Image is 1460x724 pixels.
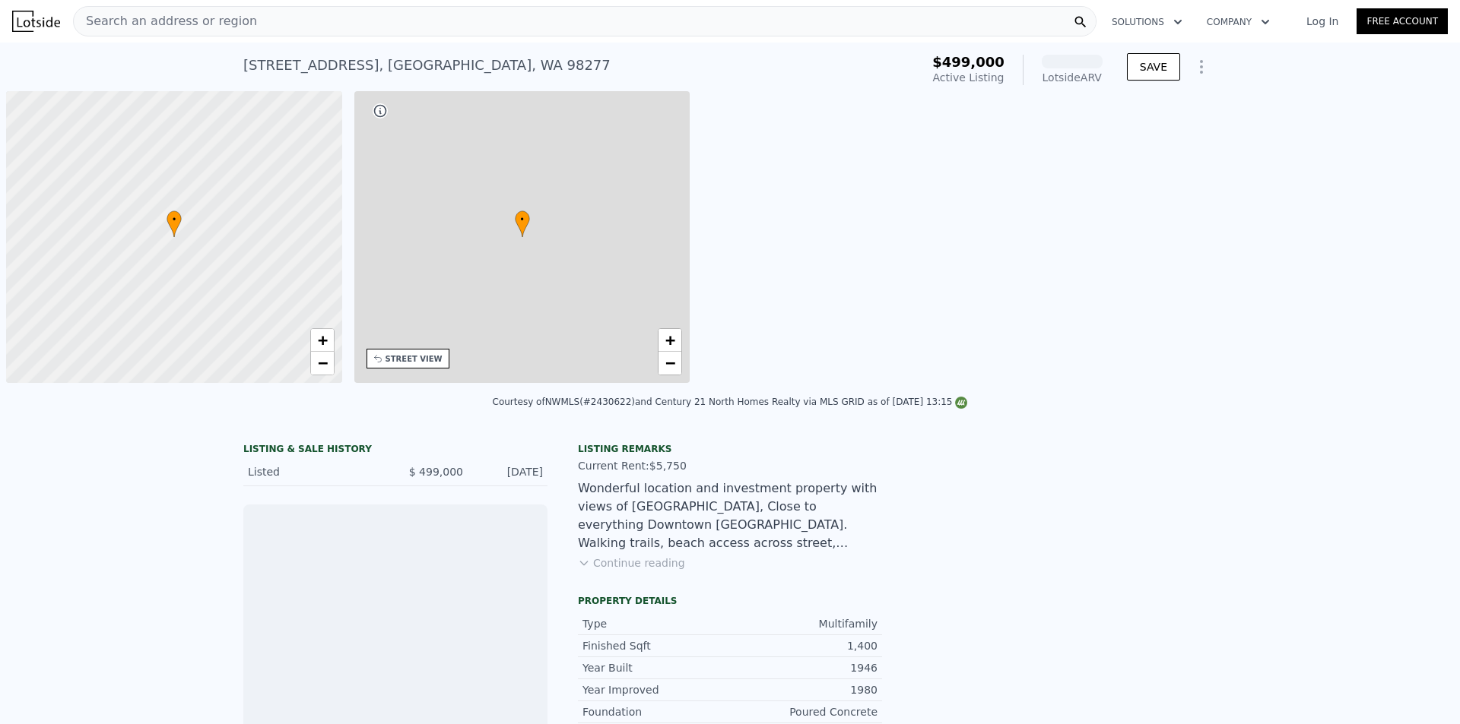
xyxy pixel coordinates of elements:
button: SAVE [1127,53,1180,81]
div: 1980 [730,682,878,697]
div: Year Built [582,660,730,675]
a: Free Account [1357,8,1448,34]
span: $499,000 [932,54,1005,70]
span: $ 499,000 [409,466,463,478]
span: • [515,213,530,226]
a: Log In [1288,14,1357,29]
div: [STREET_ADDRESS] , [GEOGRAPHIC_DATA] , WA 98277 [243,55,611,76]
div: Year Improved [582,682,730,697]
div: Foundation [582,704,730,719]
img: NWMLS Logo [955,397,967,409]
div: Finished Sqft [582,638,730,653]
a: Zoom out [659,352,681,375]
div: Courtesy of NWMLS (#2430622) and Century 21 North Homes Realty via MLS GRID as of [DATE] 13:15 [493,397,968,407]
div: Listed [248,464,383,479]
div: Lotside ARV [1042,70,1103,85]
span: • [167,213,182,226]
img: Lotside [12,11,60,32]
a: Zoom in [659,329,681,352]
span: Active Listing [933,71,1005,84]
div: Poured Concrete [730,704,878,719]
span: − [317,353,327,372]
div: Wonderful location and investment property with views of [GEOGRAPHIC_DATA], Close to everything D... [578,479,882,552]
span: + [317,330,327,349]
div: • [167,210,182,237]
div: STREET VIEW [386,353,443,365]
div: [DATE] [475,464,543,479]
div: 1946 [730,660,878,675]
div: LISTING & SALE HISTORY [243,443,547,458]
div: • [515,210,530,237]
a: Zoom out [311,352,334,375]
span: $5,750 [649,460,687,472]
a: Zoom in [311,329,334,352]
span: Search an address or region [74,12,257,30]
div: 1,400 [730,638,878,653]
div: Listing remarks [578,443,882,455]
button: Continue reading [578,555,685,571]
span: Current Rent: [578,460,649,472]
span: + [665,330,675,349]
button: Solutions [1100,8,1195,36]
div: Property details [578,595,882,607]
button: Show Options [1186,52,1217,82]
div: Multifamily [730,616,878,631]
div: Type [582,616,730,631]
span: − [665,353,675,372]
button: Company [1195,8,1282,36]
